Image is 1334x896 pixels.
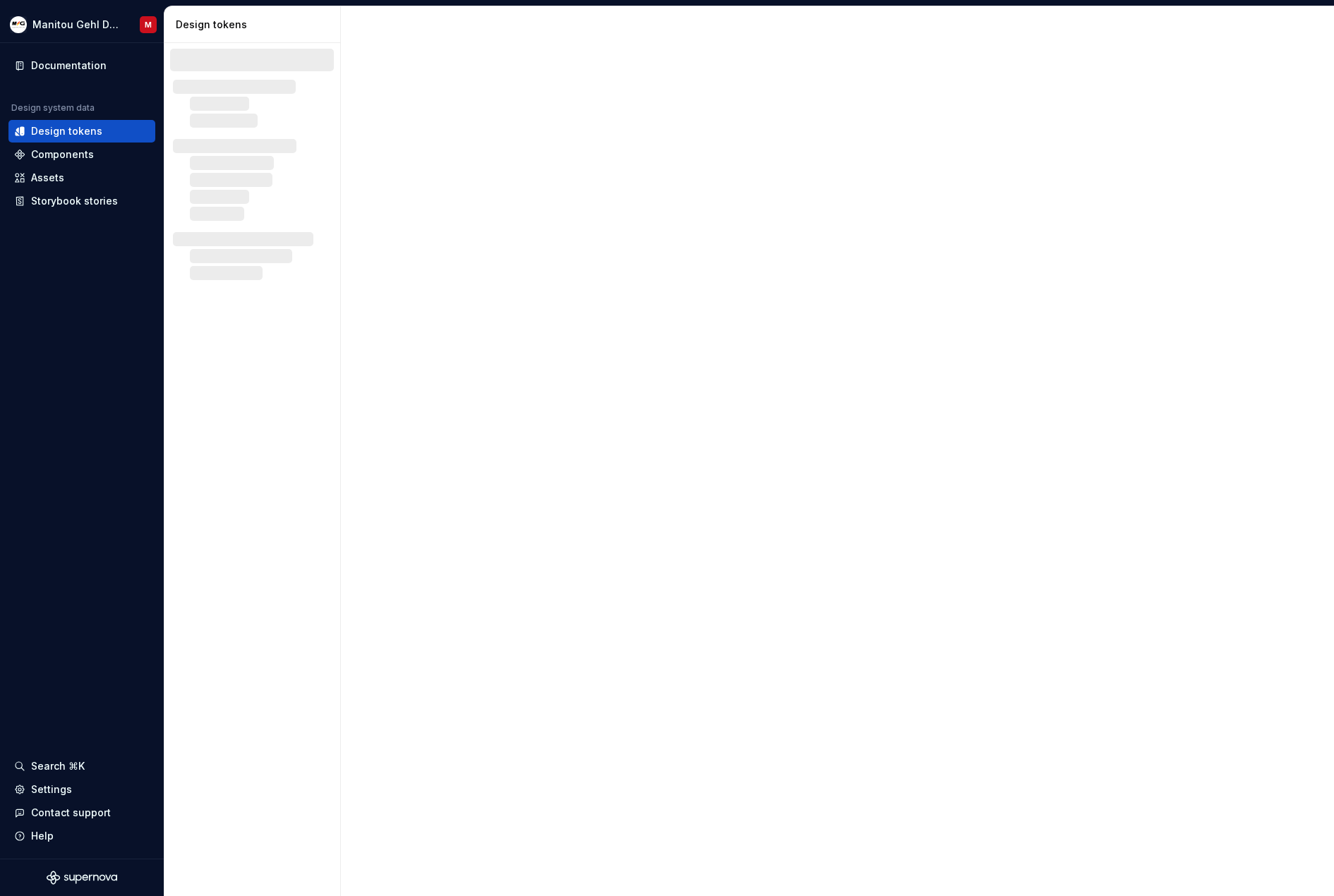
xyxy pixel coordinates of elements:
div: Manitou Gehl Design System [32,18,123,32]
div: Components [31,147,94,162]
img: e5cfe62c-2ffb-4aae-a2e8-6f19d60e01f1.png [10,16,27,33]
div: Design tokens [31,124,102,138]
div: Design tokens [176,18,335,32]
div: Assets [31,171,64,185]
a: Design tokens [8,120,155,143]
a: Storybook stories [8,190,155,212]
a: Settings [8,778,155,801]
button: Contact support [8,801,155,824]
button: Help [8,825,155,847]
button: Manitou Gehl Design SystemM [3,9,161,40]
div: Documentation [31,59,107,73]
a: Components [8,143,155,166]
div: Help [31,829,54,843]
svg: Supernova Logo [47,871,117,885]
div: Contact support [31,806,111,820]
div: Storybook stories [31,194,118,208]
a: Documentation [8,54,155,77]
div: Settings [31,782,72,797]
div: M [145,19,152,30]
button: Search ⌘K [8,755,155,777]
a: Assets [8,167,155,189]
div: Search ⌘K [31,759,85,773]
div: Design system data [11,102,95,114]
